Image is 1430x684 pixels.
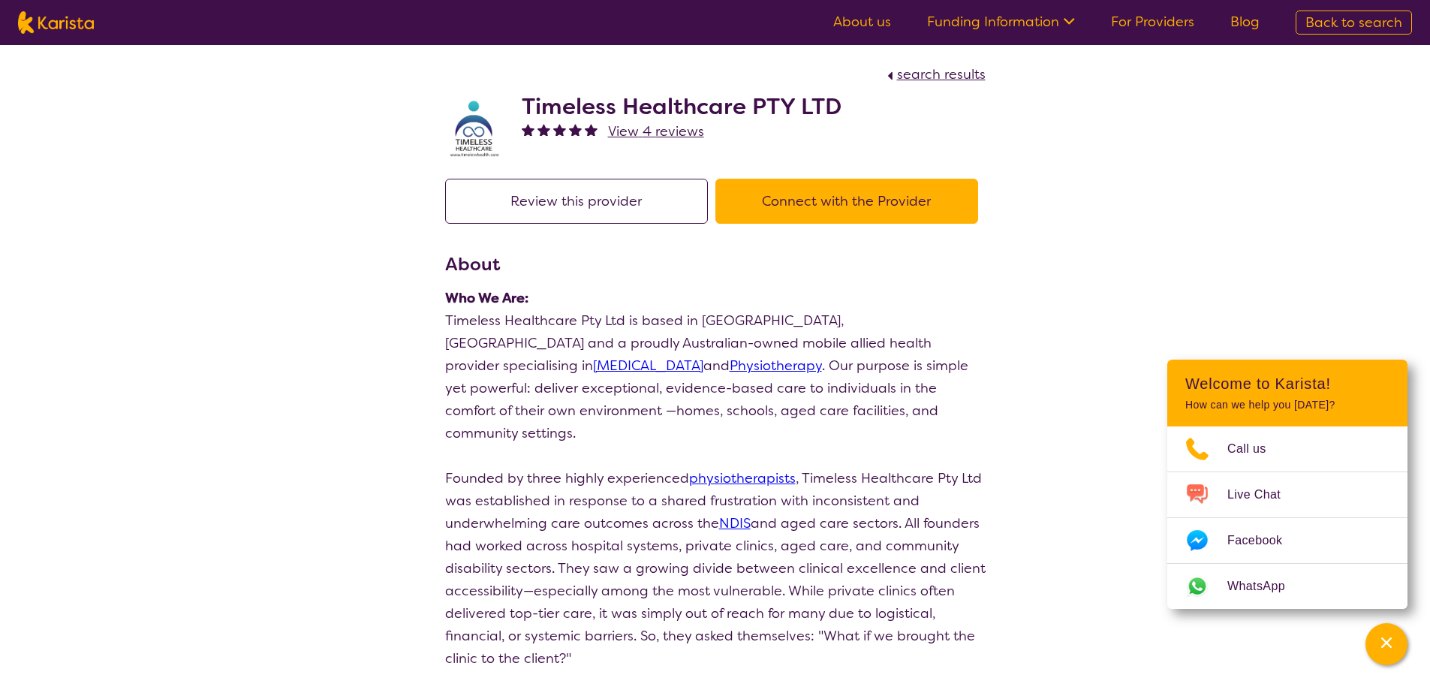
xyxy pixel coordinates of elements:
img: fullstar [569,123,582,136]
p: Timeless Healthcare Pty Ltd is based in [GEOGRAPHIC_DATA], [GEOGRAPHIC_DATA] and a proudly Austra... [445,309,986,444]
p: Founded by three highly experienced , Timeless Healthcare Pty Ltd was established in response to ... [445,467,986,670]
span: WhatsApp [1227,575,1303,598]
img: fullstar [522,123,534,136]
a: For Providers [1111,13,1194,31]
p: How can we help you [DATE]? [1185,399,1389,411]
a: Blog [1230,13,1260,31]
a: Web link opens in a new tab. [1167,564,1407,609]
a: physiotherapists [689,469,796,487]
img: fullstar [553,123,566,136]
span: Facebook [1227,529,1300,552]
a: About us [833,13,891,31]
img: fullstar [537,123,550,136]
img: Karista logo [18,11,94,34]
button: Channel Menu [1365,623,1407,665]
span: Live Chat [1227,484,1299,506]
button: Review this provider [445,179,708,224]
h2: Timeless Healthcare PTY LTD [522,93,841,120]
button: Connect with the Provider [715,179,978,224]
a: View 4 reviews [608,120,704,143]
a: Funding Information [927,13,1075,31]
h3: About [445,251,986,278]
div: Channel Menu [1167,360,1407,609]
span: Back to search [1305,14,1402,32]
span: Call us [1227,438,1284,460]
a: Back to search [1296,11,1412,35]
a: Connect with the Provider [715,192,986,210]
a: Review this provider [445,192,715,210]
ul: Choose channel [1167,426,1407,609]
span: search results [897,65,986,83]
a: Physiotherapy [730,357,822,375]
strong: Who We Are: [445,289,528,307]
span: View 4 reviews [608,122,704,140]
a: search results [884,65,986,83]
img: fullstar [585,123,598,136]
h2: Welcome to Karista! [1185,375,1389,393]
a: [MEDICAL_DATA] [593,357,703,375]
img: crpuwnkay6cgqnsg7el4.jpg [445,97,505,157]
a: NDIS [719,514,751,532]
